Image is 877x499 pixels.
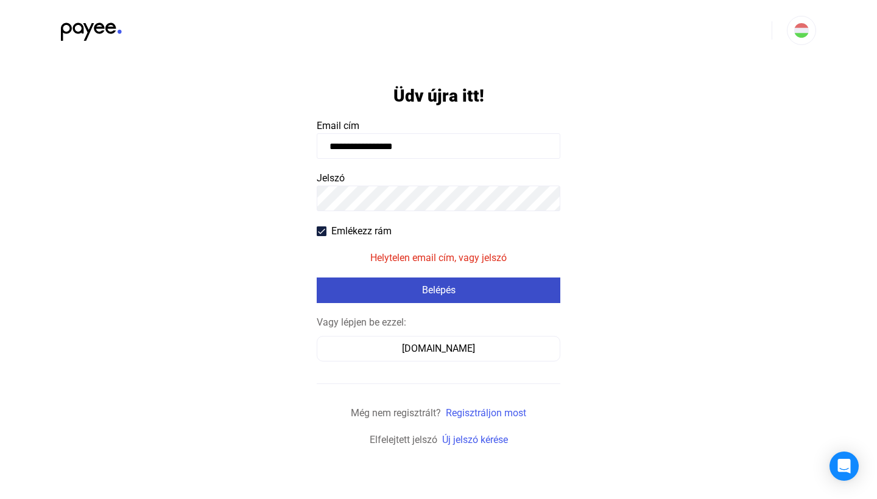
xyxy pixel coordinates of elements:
[829,452,859,481] div: Open Intercom Messenger
[317,343,560,354] a: [DOMAIN_NAME]
[317,336,560,361] button: [DOMAIN_NAME]
[370,251,507,265] mat-error: Helytelen email cím, vagy jelszó
[393,85,484,106] h1: Üdv újra itt!
[320,283,557,298] div: Belépés
[331,224,392,239] span: Emlékezz rám
[317,315,560,330] div: Vagy lépjen be ezzel:
[317,172,345,184] span: Jelszó
[321,341,556,356] div: [DOMAIN_NAME]
[787,16,816,45] button: HU
[317,277,560,303] button: Belépés
[794,23,809,38] img: HU
[446,407,526,419] a: Regisztráljon most
[442,434,508,445] a: Új jelszó kérése
[61,16,122,41] img: black-payee-blue-dot.svg
[317,120,359,131] span: Email cím
[351,407,441,419] span: Még nem regisztrált?
[370,434,437,445] span: Elfelejtett jelszó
